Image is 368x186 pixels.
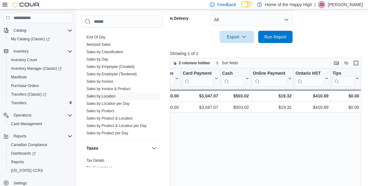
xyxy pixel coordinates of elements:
span: Purchase Orders [9,82,72,89]
span: Cash Management [11,121,42,126]
a: Transfers (Classic) [9,91,49,98]
div: Online Payment [253,71,287,86]
span: Sales by Location [86,94,116,99]
div: Jessica Sproul [318,1,325,8]
button: Operations [1,111,75,120]
div: $410.69 [296,104,328,111]
a: Sales by Product [86,109,114,113]
button: Ontario HST [296,71,328,86]
span: Transfers (Classic) [11,92,46,97]
span: Operations [11,112,72,119]
a: Dashboards [9,150,38,157]
a: Purchase Orders [9,82,41,89]
button: Manifests [6,73,75,81]
button: 2 columns hidden [170,59,213,67]
button: [US_STATE] CCRS [6,166,75,175]
span: Inventory [11,48,72,55]
span: Reports [11,160,24,164]
div: Card Payment [183,71,213,77]
a: Tax Details [86,158,105,163]
h3: Taxes [86,145,98,151]
button: Cash [222,71,249,86]
button: Inventory [1,47,75,56]
span: Reports [9,158,72,166]
span: Sort fields [222,61,238,65]
div: $3,047.07 [183,104,218,111]
button: Keyboard shortcuts [333,59,340,67]
button: Catalog [1,26,75,35]
a: Dashboards [6,149,75,158]
button: Run Report [258,31,293,43]
div: $19.32 [253,92,292,100]
img: Cova [12,2,40,8]
span: Dashboards [11,151,36,156]
button: Reports [1,132,75,140]
div: Cash [222,71,244,86]
a: Sales by Day [86,57,108,61]
span: My Catalog (Classic) [11,37,50,42]
span: Reports [13,134,26,139]
div: Cash [222,71,244,77]
a: Inventory Manager (Classic) [9,65,64,72]
span: Operations [13,113,32,118]
button: Taxes [86,145,149,151]
a: Transfers (Classic) [6,90,75,99]
a: Cash Management [9,120,44,128]
a: Sales by Invoice [86,79,113,84]
button: Sort fields [213,59,240,67]
span: Purchase Orders [11,83,39,88]
span: Reports [11,133,72,140]
button: Transfers [6,99,75,107]
span: Sales by Employee (Created) [86,64,135,69]
div: Sales [82,34,163,139]
a: Itemized Sales [86,42,111,47]
div: $0.00 [332,92,359,100]
span: Sales by Invoice & Product [86,86,130,91]
a: Manifests [9,73,29,81]
span: Tax Exemptions [86,165,113,170]
button: Cash Management [6,120,75,128]
button: Card Payment [183,71,218,86]
span: Sales by Location per Day [86,101,129,106]
span: Inventory Count [9,56,72,64]
span: Transfers [11,101,26,105]
button: All [210,14,293,26]
span: Sales by Day [86,57,108,62]
a: Sales by Location [86,94,116,98]
a: Sales by Product & Location per Day [86,124,147,128]
div: $503.02 [222,92,249,100]
span: Catalog [11,27,72,34]
p: Home of the Happy High [265,1,312,8]
label: Is Delivery [170,16,188,21]
a: Transfers [9,99,29,107]
p: [PERSON_NAME] [328,1,363,8]
span: Manifests [11,75,27,80]
button: Export [220,31,254,43]
p: | [314,1,316,8]
a: Sales by Invoice & Product [86,87,130,91]
button: Inventory [11,48,31,55]
div: $19.32 [253,104,292,111]
a: Reports [9,158,26,166]
p: Showing 1 of 1 [170,50,363,57]
span: Sales by Product & Location [86,116,133,121]
span: Manifests [9,73,72,81]
button: Catalog [11,27,29,34]
span: Sales by Product per Day [86,131,128,136]
a: Sales by Employee (Tendered) [86,72,137,76]
div: Taxes [82,157,163,174]
span: End Of Day [86,35,105,40]
button: Purchase Orders [6,81,75,90]
button: Reports [6,158,75,166]
button: Reports [11,133,29,140]
a: My Catalog (Classic) [6,35,75,43]
div: Tips [332,71,354,86]
span: Export [223,31,250,43]
span: Dashboards [9,150,72,157]
span: 2 columns hidden [179,61,210,65]
button: Tips [332,71,359,86]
